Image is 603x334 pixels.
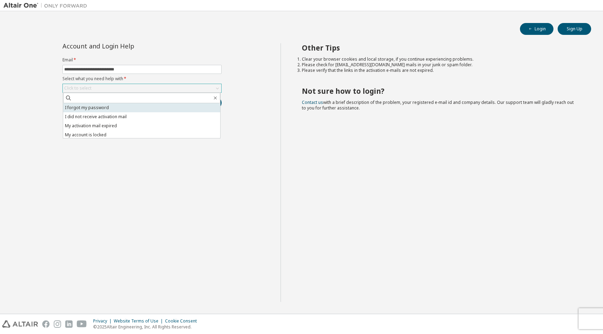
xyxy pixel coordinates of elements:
[165,318,201,324] div: Cookie Consent
[77,320,87,328] img: youtube.svg
[3,2,91,9] img: Altair One
[114,318,165,324] div: Website Terms of Use
[42,320,50,328] img: facebook.svg
[62,57,222,63] label: Email
[302,99,323,105] a: Contact us
[65,320,73,328] img: linkedin.svg
[63,103,220,112] li: I forgot my password
[302,68,579,73] li: Please verify that the links in the activation e-mails are not expired.
[62,43,190,49] div: Account and Login Help
[302,86,579,96] h2: Not sure how to login?
[93,318,114,324] div: Privacy
[62,76,222,82] label: Select what you need help with
[63,84,221,92] div: Click to select
[520,23,553,35] button: Login
[93,324,201,330] p: © 2025 Altair Engineering, Inc. All Rights Reserved.
[302,43,579,52] h2: Other Tips
[64,85,91,91] div: Click to select
[302,56,579,62] li: Clear your browser cookies and local storage, if you continue experiencing problems.
[302,99,574,111] span: with a brief description of the problem, your registered e-mail id and company details. Our suppo...
[2,320,38,328] img: altair_logo.svg
[54,320,61,328] img: instagram.svg
[302,62,579,68] li: Please check for [EMAIL_ADDRESS][DOMAIN_NAME] mails in your junk or spam folder.
[558,23,591,35] button: Sign Up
